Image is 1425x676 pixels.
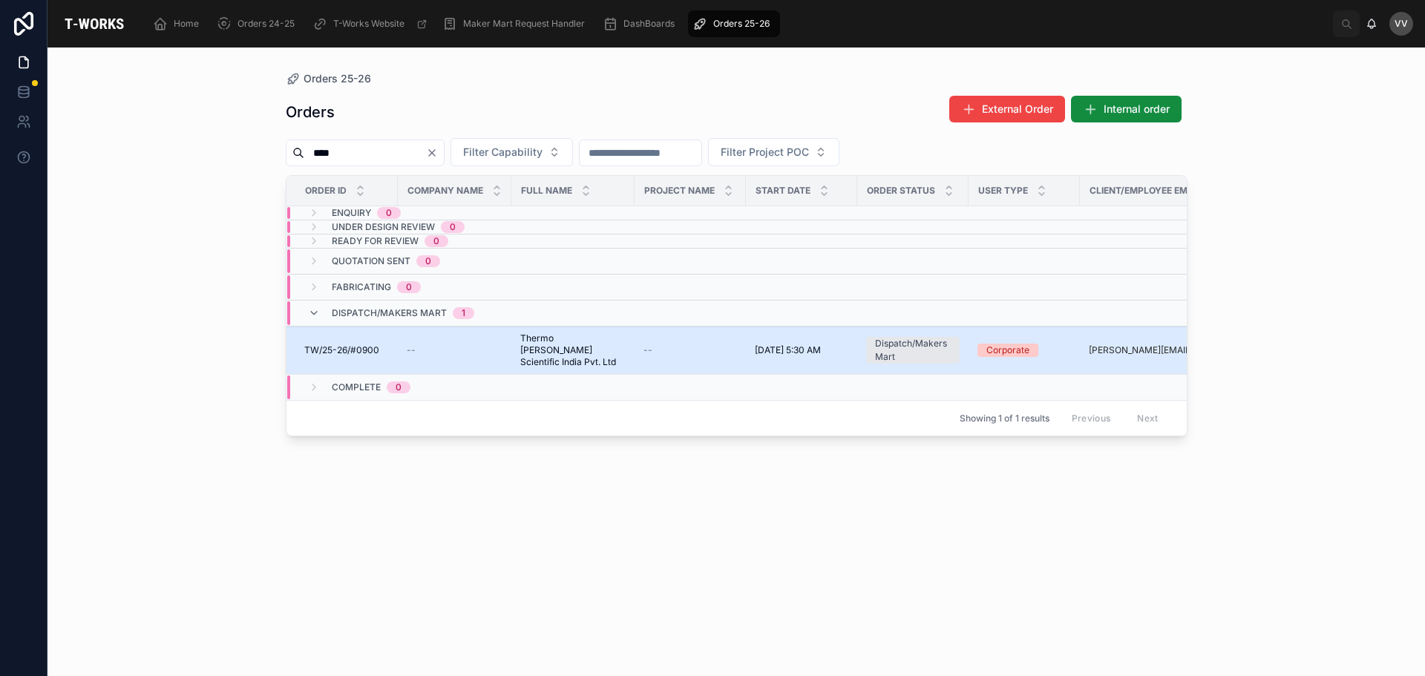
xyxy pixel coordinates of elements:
[755,344,848,356] a: [DATE] 5:30 AM
[332,221,435,233] span: Under Design Review
[708,138,839,166] button: Select Button
[426,147,444,159] button: Clear
[866,337,960,364] a: Dispatch/Makers Mart
[407,344,502,356] a: --
[212,10,305,37] a: Orders 24-25
[304,344,379,356] span: TW/25-26/#0900
[148,10,209,37] a: Home
[450,221,456,233] div: 0
[406,281,412,293] div: 0
[1090,185,1202,197] span: Client/Employee Email
[977,344,1071,357] a: Corporate
[982,102,1053,117] span: External Order
[1089,344,1221,356] a: [PERSON_NAME][EMAIL_ADDRESS][PERSON_NAME][DOMAIN_NAME]
[463,18,585,30] span: Maker Mart Request Handler
[1071,96,1182,122] button: Internal order
[332,207,371,219] span: Enquiry
[463,145,543,160] span: Filter Capability
[286,102,335,122] h1: Orders
[755,344,821,356] span: [DATE] 5:30 AM
[333,18,404,30] span: T-Works Website
[1104,102,1170,117] span: Internal order
[396,381,402,393] div: 0
[59,12,129,36] img: App logo
[721,145,809,160] span: Filter Project POC
[644,185,715,197] span: Project Name
[407,344,416,356] span: --
[332,255,410,267] span: Quotation Sent
[425,255,431,267] div: 0
[332,381,381,393] span: Complete
[237,18,295,30] span: Orders 24-25
[713,18,770,30] span: Orders 25-26
[332,307,447,319] span: Dispatch/Makers Mart
[304,344,389,356] a: TW/25-26/#0900
[433,235,439,247] div: 0
[986,344,1029,357] div: Corporate
[308,10,435,37] a: T-Works Website
[521,185,572,197] span: Full Name
[643,344,652,356] span: --
[286,71,371,86] a: Orders 25-26
[598,10,685,37] a: DashBoards
[332,281,391,293] span: Fabricating
[688,10,780,37] a: Orders 25-26
[867,185,935,197] span: Order Status
[756,185,810,197] span: Start Date
[960,413,1049,424] span: Showing 1 of 1 results
[407,185,483,197] span: Company Name
[623,18,675,30] span: DashBoards
[1395,18,1408,30] span: VV
[875,337,951,364] div: Dispatch/Makers Mart
[438,10,595,37] a: Maker Mart Request Handler
[174,18,199,30] span: Home
[520,332,626,368] a: Thermo [PERSON_NAME] Scientific India Pvt. Ltd
[332,235,419,247] span: Ready for Review
[386,207,392,219] div: 0
[643,344,737,356] a: --
[462,307,465,319] div: 1
[451,138,573,166] button: Select Button
[141,7,1333,40] div: scrollable content
[305,185,347,197] span: Order ID
[978,185,1028,197] span: User Type
[949,96,1065,122] button: External Order
[304,71,371,86] span: Orders 25-26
